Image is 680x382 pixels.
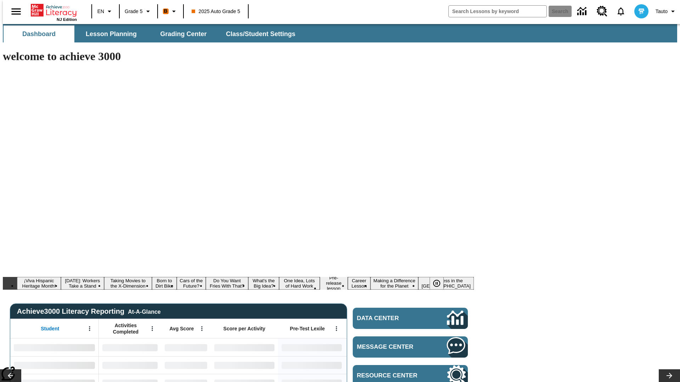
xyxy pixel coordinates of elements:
[169,325,194,332] span: Avg Score
[148,25,219,42] button: Grading Center
[17,307,161,316] span: Achieve3000 Literacy Reporting
[192,8,240,15] span: 2025 Auto Grade 5
[22,30,56,38] span: Dashboard
[84,323,95,334] button: Open Menu
[31,3,77,17] a: Home
[102,322,149,335] span: Activities Completed
[6,1,27,22] button: Open side menu
[160,5,181,18] button: Boost Class color is orange. Change class color
[353,308,468,329] a: Data Center
[31,2,77,22] div: Home
[128,307,160,315] div: At-A-Glance
[223,325,266,332] span: Score per Activity
[94,5,117,18] button: Language: EN, Select a language
[370,277,418,290] button: Slide 11 Making a Difference for the Planet
[248,277,279,290] button: Slide 7 What's the Big Idea?
[320,274,348,292] button: Slide 9 Pre-release lesson
[353,336,468,358] a: Message Center
[226,30,295,38] span: Class/Student Settings
[573,2,593,21] a: Data Center
[630,2,653,21] button: Select a new avatar
[97,8,104,15] span: EN
[290,325,325,332] span: Pre-Test Lexile
[99,338,161,356] div: No Data,
[430,277,451,290] div: Pause
[634,4,648,18] img: avatar image
[147,323,158,334] button: Open Menu
[57,17,77,22] span: NJ Edition
[17,277,61,290] button: Slide 1 ¡Viva Hispanic Heritage Month!
[357,343,426,351] span: Message Center
[125,8,143,15] span: Grade 5
[161,338,211,356] div: No Data,
[122,5,155,18] button: Grade: Grade 5, Select a grade
[4,25,74,42] button: Dashboard
[357,315,423,322] span: Data Center
[220,25,301,42] button: Class/Student Settings
[61,277,104,290] button: Slide 2 Labor Day: Workers Take a Stand
[348,277,370,290] button: Slide 10 Career Lesson
[76,25,147,42] button: Lesson Planning
[279,277,320,290] button: Slide 8 One Idea, Lots of Hard Work
[331,323,342,334] button: Open Menu
[3,24,677,42] div: SubNavbar
[449,6,546,17] input: search field
[104,277,152,290] button: Slide 3 Taking Movies to the X-Dimension
[656,8,668,15] span: Tauto
[3,50,474,63] h1: welcome to achieve 3000
[86,30,137,38] span: Lesson Planning
[653,5,680,18] button: Profile/Settings
[659,369,680,382] button: Lesson carousel, Next
[430,277,444,290] button: Pause
[593,2,612,21] a: Resource Center, Will open in new tab
[206,277,249,290] button: Slide 6 Do You Want Fries With That?
[160,30,206,38] span: Grading Center
[197,323,207,334] button: Open Menu
[152,277,177,290] button: Slide 4 Born to Dirt Bike
[41,325,59,332] span: Student
[99,356,161,374] div: No Data,
[3,25,302,42] div: SubNavbar
[177,277,205,290] button: Slide 5 Cars of the Future?
[164,7,168,16] span: B
[418,277,474,290] button: Slide 12 Sleepless in the Animal Kingdom
[357,372,426,379] span: Resource Center
[612,2,630,21] a: Notifications
[161,356,211,374] div: No Data,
